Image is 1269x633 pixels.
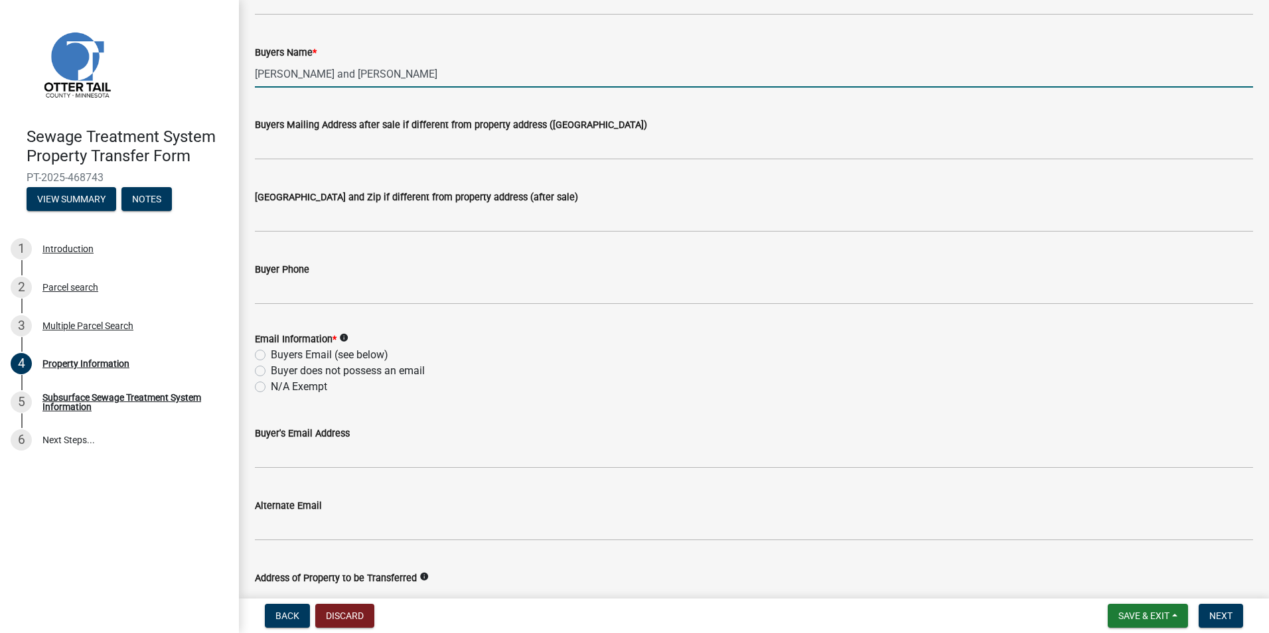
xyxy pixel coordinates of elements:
wm-modal-confirm: Notes [121,194,172,205]
h4: Sewage Treatment System Property Transfer Form [27,127,228,166]
span: Next [1209,610,1232,621]
div: Parcel search [42,283,98,292]
label: Address of Property to be Transferred [255,574,417,583]
label: Buyers Mailing Address after sale if different from property address ([GEOGRAPHIC_DATA]) [255,121,647,130]
button: View Summary [27,187,116,211]
button: Back [265,604,310,628]
div: 4 [11,353,32,374]
i: info [339,333,348,342]
span: Back [275,610,299,621]
div: 3 [11,315,32,336]
wm-modal-confirm: Summary [27,194,116,205]
label: [GEOGRAPHIC_DATA] and Zip if different from property address (after sale) [255,193,578,202]
div: Property Information [42,359,129,368]
label: Buyer's Email Address [255,429,350,439]
span: Save & Exit [1118,610,1169,621]
i: info [419,572,429,581]
div: Introduction [42,244,94,253]
div: Subsurface Sewage Treatment System Information [42,393,218,411]
label: Buyer Phone [255,265,309,275]
span: PT-2025-468743 [27,171,212,184]
label: N/A Exempt [271,379,327,395]
button: Next [1199,604,1243,628]
label: Buyers Name [255,48,317,58]
div: Multiple Parcel Search [42,321,133,330]
button: Notes [121,187,172,211]
label: Email Information [255,335,336,344]
img: Otter Tail County, Minnesota [27,14,126,113]
div: 1 [11,238,32,259]
label: Buyers Email (see below) [271,347,388,363]
button: Discard [315,604,374,628]
div: 2 [11,277,32,298]
label: Buyer does not possess an email [271,363,425,379]
button: Save & Exit [1108,604,1188,628]
div: 6 [11,429,32,451]
label: Alternate Email [255,502,322,511]
div: 5 [11,391,32,413]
